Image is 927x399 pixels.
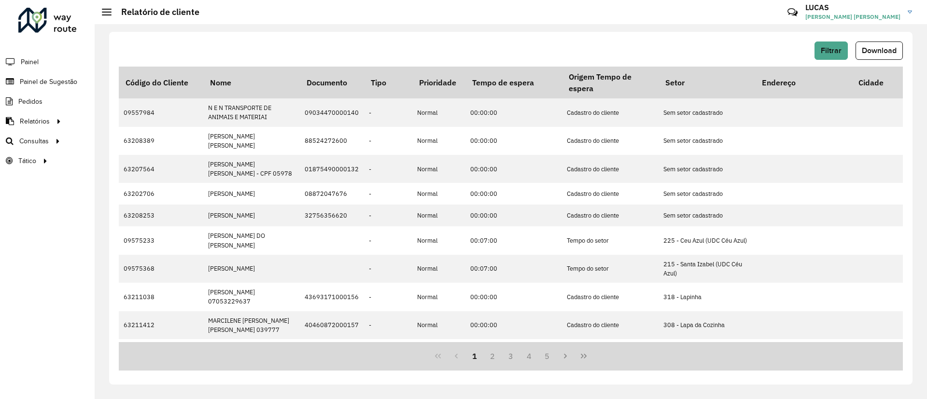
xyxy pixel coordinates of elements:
td: Normal [412,127,465,155]
span: Painel [21,57,39,67]
button: 4 [520,347,538,365]
td: Normal [412,311,465,339]
td: N E N TRANSPORTE DE ANIMAIS E MATERIAI [203,98,300,126]
td: Normal [412,98,465,126]
td: [PERSON_NAME] [203,205,300,226]
td: Cadastro do cliente [562,283,659,311]
td: 00:00:00 [465,205,562,226]
td: 09557984 [119,98,203,126]
span: Consultas [19,136,49,146]
td: 00:07:00 [465,226,562,254]
button: Filtrar [815,41,848,60]
td: 43693171000156 [300,283,364,311]
td: 01875490000132 [300,155,364,183]
td: [PERSON_NAME] DO [PERSON_NAME] [203,226,300,254]
span: Pedidos [18,96,42,107]
button: 2 [483,347,502,365]
th: Tipo [364,67,412,98]
td: Normal [412,205,465,226]
td: 215 - Santa Izabel (UDC Céu Azul) [659,255,755,283]
th: Código do Cliente [119,67,203,98]
td: Cadastro do cliente [562,183,659,205]
td: 00:00:00 [465,183,562,205]
button: 3 [502,347,520,365]
td: Normal [412,283,465,311]
th: Setor [659,67,755,98]
td: Normal [412,339,465,361]
td: 63207564 [119,155,203,183]
td: 07939448000114 [300,339,364,361]
td: - [364,311,412,339]
button: 5 [538,347,557,365]
th: Endereço [755,67,852,98]
td: - [364,127,412,155]
span: Download [862,46,897,55]
td: 63202706 [119,183,203,205]
td: - [364,339,412,361]
td: 225 - Ceu Azul (UDC Céu Azul) [659,226,755,254]
td: [PERSON_NAME] [PERSON_NAME] [203,127,300,155]
td: Sem setor cadastrado [659,127,755,155]
td: MARCILENE [PERSON_NAME] [PERSON_NAME] 039777 [203,311,300,339]
td: - [364,205,412,226]
td: - [364,183,412,205]
td: 63208389 [119,127,203,155]
button: Download [856,41,903,60]
td: 00:07:00 [465,255,562,283]
td: 318 - Lapinha [659,283,755,311]
td: 08872047676 [300,183,364,205]
td: 00:00:00 [465,98,562,126]
a: Contato Rápido [782,2,803,23]
td: Normal [412,183,465,205]
td: Cadastro do cliente [562,98,659,126]
td: 32756356620 [300,205,364,226]
td: [PERSON_NAME] 07053229637 [203,283,300,311]
td: 88524272600 [300,127,364,155]
th: Prioridade [412,67,465,98]
td: Cadastro do cliente [562,205,659,226]
td: MASTER LANCHONETE LTDA [203,339,300,361]
td: 63207816 [119,339,203,361]
td: [PERSON_NAME] [203,183,300,205]
td: Tempo do setor [562,226,659,254]
td: 00:00:00 [465,155,562,183]
td: - [364,98,412,126]
td: Sem setor cadastrado [659,155,755,183]
th: Nome [203,67,300,98]
td: Sem setor cadastrado [659,183,755,205]
td: Cadastro do cliente [562,127,659,155]
td: Cadastro do cliente [562,311,659,339]
td: 40460872000157 [300,311,364,339]
td: - [364,255,412,283]
th: Origem Tempo de espera [562,67,659,98]
td: - [364,226,412,254]
th: Tempo de espera [465,67,562,98]
h3: LUCAS [805,3,900,12]
td: - [364,283,412,311]
td: 09575368 [119,255,203,283]
td: 00:00:00 [465,283,562,311]
span: [PERSON_NAME] [PERSON_NAME] [805,13,900,21]
td: 63208253 [119,205,203,226]
h2: Relatório de cliente [112,7,199,17]
td: 09034470000140 [300,98,364,126]
button: Last Page [575,347,593,365]
td: Normal [412,226,465,254]
span: Tático [18,156,36,166]
td: Normal [412,155,465,183]
td: 63211038 [119,283,203,311]
td: Tempo do setor [562,255,659,283]
td: 09575233 [119,226,203,254]
td: - [364,155,412,183]
td: 63211412 [119,311,203,339]
td: [PERSON_NAME] [203,255,300,283]
td: Normal [412,255,465,283]
td: 308 - Lapa da Cozinha [659,311,755,339]
td: Sem setor cadastrado [659,205,755,226]
td: 00:00:00 [465,127,562,155]
span: Relatórios [20,116,50,126]
th: Documento [300,67,364,98]
td: [PERSON_NAME] [PERSON_NAME] - CPF 05978 [203,155,300,183]
td: 312 - Vespasiano [659,339,755,361]
td: Cadastro do cliente [562,339,659,361]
